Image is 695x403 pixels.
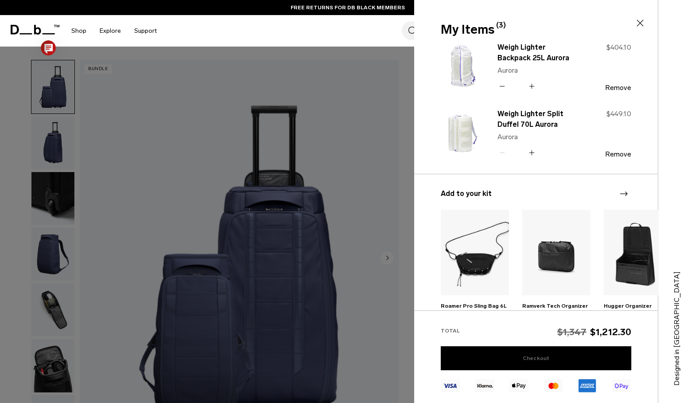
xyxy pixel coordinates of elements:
[441,41,483,93] img: Weigh_Lighter_Backpack_25L_1.png
[672,253,682,386] p: Designed in [GEOGRAPHIC_DATA]
[441,20,629,39] div: My Items
[496,20,506,31] span: (3)
[497,65,575,76] p: Aurora
[522,303,588,309] a: Ramverk Tech Organizer
[441,188,631,199] h3: Add to your kit
[441,210,509,365] div: 1 / 10
[605,150,631,158] button: Remove
[497,109,575,130] a: Weigh Lighter Split Duffel 70L Aurora
[441,210,509,295] img: Roamer Pro Sling Bag 6L Charcoal Grey
[590,326,631,337] span: $1,212.30
[604,210,672,365] div: 3 / 10
[606,43,631,51] span: $404.10
[522,210,590,295] img: Ramverk Tech Organizer Black Out
[134,15,157,47] a: Support
[604,303,652,309] a: Hugger Organizer
[557,326,588,337] span: $1,347
[65,15,163,47] nav: Main Navigation
[441,346,631,370] a: Checkout
[71,15,86,47] a: Shop
[441,107,483,160] img: Weigh_Lighter_Split_Duffel_70L_1.png
[497,132,575,142] p: Aurora
[441,303,507,309] a: Roamer Pro Sling Bag 6L
[605,84,631,92] button: Remove
[497,42,575,63] a: Weigh Lighter Backpack 25L Aurora
[100,15,121,47] a: Explore
[522,210,590,365] div: 2 / 10
[606,110,631,118] span: $449.10
[617,184,629,203] div: Next slide
[291,4,405,12] a: FREE RETURNS FOR DB BLACK MEMBERS
[441,328,460,334] span: Total
[604,210,672,295] img: Hugger Organizer Black Out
